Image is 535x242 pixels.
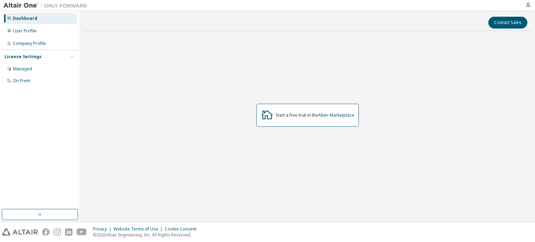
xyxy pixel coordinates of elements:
[13,28,37,34] div: User Profile
[13,66,32,72] div: Managed
[13,41,46,46] div: Company Profile
[93,232,201,238] p: © 2025 Altair Engineering, Inc. All Rights Reserved.
[13,16,37,21] div: Dashboard
[93,226,114,232] div: Privacy
[2,228,38,236] img: altair_logo.svg
[5,54,41,60] div: License Settings
[65,228,72,236] img: linkedin.svg
[77,228,87,236] img: youtube.svg
[13,78,30,84] div: On Prem
[488,17,527,29] button: Contact Sales
[54,228,61,236] img: instagram.svg
[165,226,201,232] div: Cookie Consent
[276,112,354,118] div: Start a free trial in the
[318,112,354,118] a: Altair Marketplace
[3,2,91,9] img: Altair One
[114,226,165,232] div: Website Terms of Use
[42,228,49,236] img: facebook.svg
